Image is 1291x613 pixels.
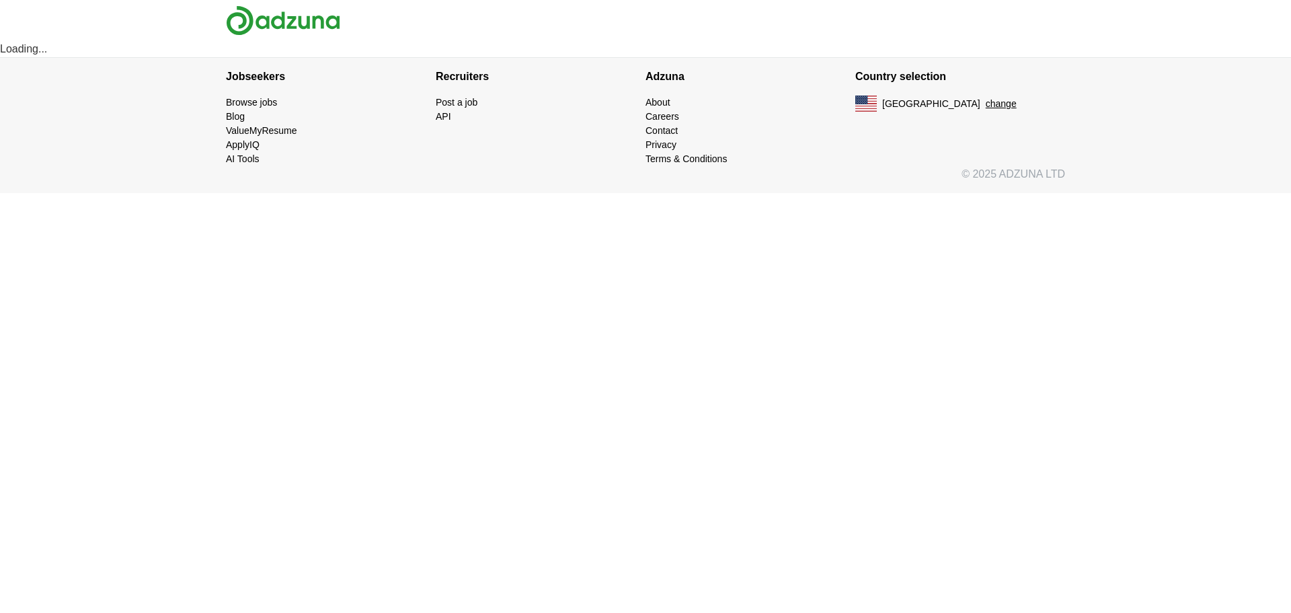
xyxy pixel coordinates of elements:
[855,58,1065,96] h4: Country selection
[215,166,1076,193] div: © 2025 ADZUNA LTD
[645,97,670,108] a: About
[226,139,260,150] a: ApplyIQ
[226,125,297,136] a: ValueMyResume
[855,96,877,112] img: US flag
[882,97,980,111] span: [GEOGRAPHIC_DATA]
[436,111,451,122] a: API
[226,153,260,164] a: AI Tools
[645,111,679,122] a: Careers
[645,153,727,164] a: Terms & Conditions
[645,125,678,136] a: Contact
[226,111,245,122] a: Blog
[226,97,277,108] a: Browse jobs
[986,97,1017,111] button: change
[436,97,477,108] a: Post a job
[226,5,340,36] img: Adzuna logo
[645,139,676,150] a: Privacy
